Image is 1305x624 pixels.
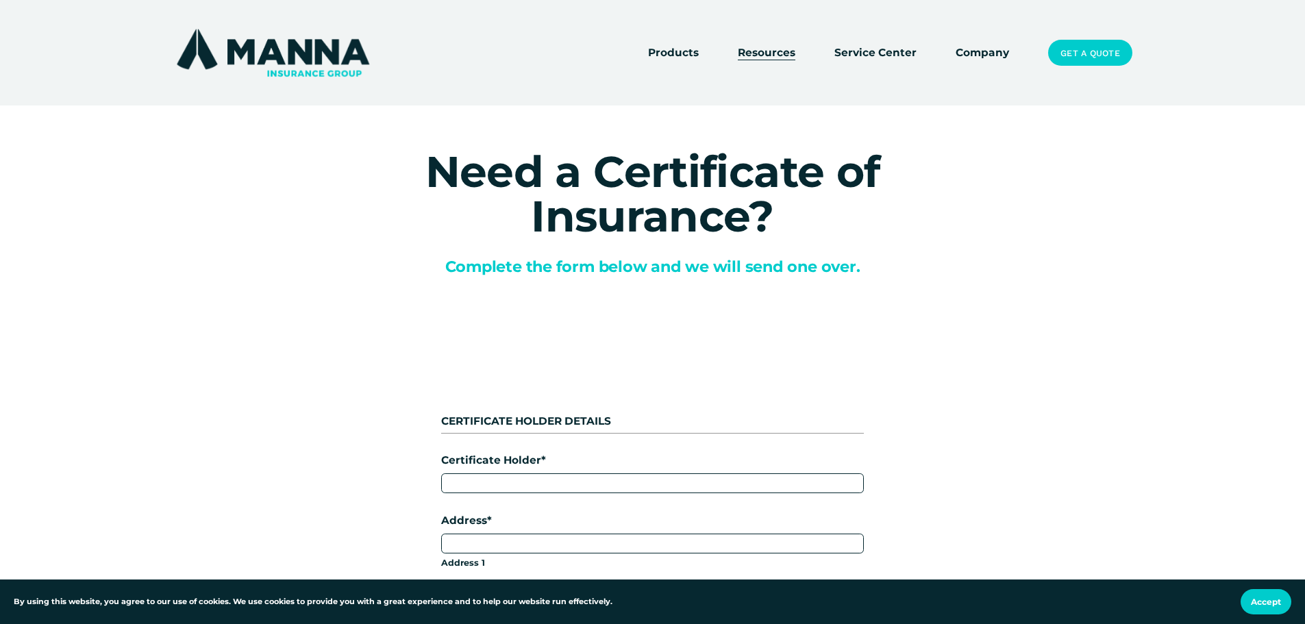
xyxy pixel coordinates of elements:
img: Manna Insurance Group [173,26,373,79]
h1: Need a Certificate of Insurance? [334,149,971,238]
button: Accept [1241,589,1291,614]
a: Service Center [834,43,917,62]
span: Products [648,45,699,62]
span: Address 1 [441,556,864,570]
legend: Address [441,512,492,529]
p: By using this website, you agree to our use of cookies. We use cookies to provide you with a grea... [14,596,612,608]
a: folder dropdown [738,43,795,62]
span: Accept [1251,597,1281,607]
span: Complete the form below and we will send one over. [445,257,860,276]
div: CERTIFICATE HOLDER DETAILS [441,413,864,430]
label: Certificate Holder [441,452,864,469]
a: Company [956,43,1009,62]
input: Address 1 [441,534,864,553]
a: Get a Quote [1048,40,1132,66]
span: Resources [738,45,795,62]
a: folder dropdown [648,43,699,62]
